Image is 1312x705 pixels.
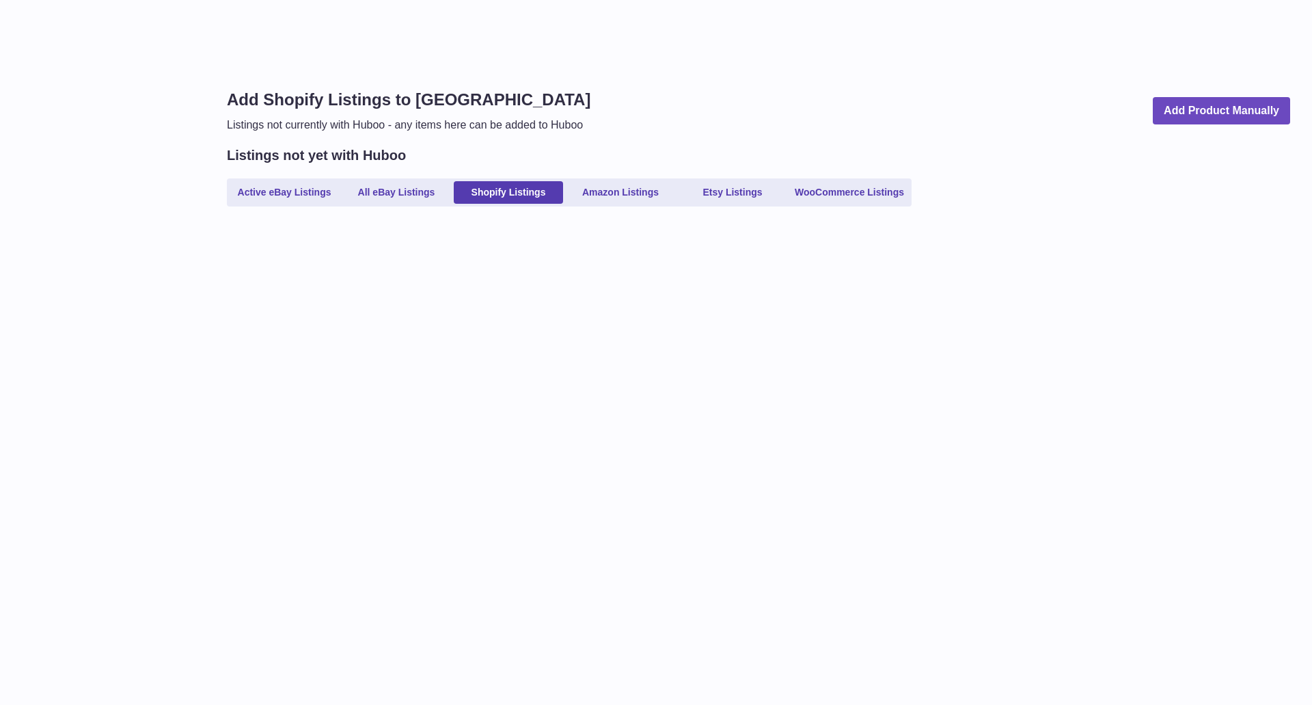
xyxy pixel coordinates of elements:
[1153,97,1290,125] a: Add Product Manually
[227,118,590,133] p: Listings not currently with Huboo - any items here can be added to Huboo
[454,181,563,204] a: Shopify Listings
[227,146,406,165] h2: Listings not yet with Huboo
[230,181,339,204] a: Active eBay Listings
[566,181,675,204] a: Amazon Listings
[227,89,590,111] h1: Add Shopify Listings to [GEOGRAPHIC_DATA]
[342,181,451,204] a: All eBay Listings
[790,181,909,204] a: WooCommerce Listings
[678,181,787,204] a: Etsy Listings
